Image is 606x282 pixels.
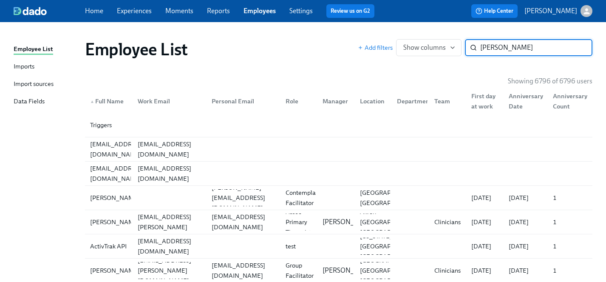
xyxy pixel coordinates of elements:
[394,96,436,106] div: Department
[85,186,592,210] a: [PERSON_NAME][PERSON_NAME][EMAIL_ADDRESS][DOMAIN_NAME]Contemplative Facilitator[GEOGRAPHIC_DATA],...
[244,7,276,15] a: Employees
[289,7,313,15] a: Settings
[282,207,316,237] div: Assoc Primary Therapist
[14,7,47,15] img: dado
[431,265,465,276] div: Clinicians
[464,93,502,110] div: First day at work
[87,217,143,227] div: [PERSON_NAME]
[468,241,502,251] div: [DATE]
[208,260,279,281] div: [EMAIL_ADDRESS][DOMAIN_NAME]
[502,93,547,110] div: Anniversary Date
[357,188,428,208] div: [GEOGRAPHIC_DATA], [GEOGRAPHIC_DATA]
[431,96,465,106] div: Team
[326,4,374,18] button: Review us on G2
[134,163,205,184] div: [EMAIL_ADDRESS][DOMAIN_NAME]
[319,96,353,106] div: Manager
[14,62,78,72] a: Imports
[524,6,577,16] p: [PERSON_NAME]
[480,39,592,56] input: Search by name
[165,7,193,15] a: Moments
[134,96,205,106] div: Work Email
[14,97,45,107] div: Data Fields
[468,217,502,227] div: [DATE]
[471,4,518,18] button: Help Center
[505,217,547,227] div: [DATE]
[85,162,592,186] a: [EMAIL_ADDRESS][DOMAIN_NAME][EMAIL_ADDRESS][DOMAIN_NAME]
[85,137,592,162] a: [EMAIL_ADDRESS][DOMAIN_NAME][EMAIL_ADDRESS][DOMAIN_NAME]
[134,202,205,242] div: [PERSON_NAME][EMAIL_ADDRESS][PERSON_NAME][DOMAIN_NAME]
[431,217,465,227] div: Clinicians
[353,93,391,110] div: Location
[85,234,592,259] a: ActivTrak API[EMAIL_ADDRESS][DOMAIN_NAME]test[US_STATE] [GEOGRAPHIC_DATA] [GEOGRAPHIC_DATA][DATE]...
[546,93,591,110] div: Anniversary Count
[208,212,279,232] div: [EMAIL_ADDRESS][DOMAIN_NAME]
[468,265,502,276] div: [DATE]
[207,7,230,15] a: Reports
[205,93,279,110] div: Personal Email
[134,139,205,160] div: [EMAIL_ADDRESS][DOMAIN_NAME]
[14,79,54,90] div: Import sources
[323,266,375,275] p: [PERSON_NAME]
[14,44,78,55] a: Employee List
[549,91,591,111] div: Anniversary Count
[428,93,465,110] div: Team
[87,241,131,251] div: ActivTrak API
[87,193,143,203] div: [PERSON_NAME]
[282,260,317,281] div: Group Facilitator
[316,93,353,110] div: Manager
[476,7,513,15] span: Help Center
[282,188,329,208] div: Contemplative Facilitator
[87,265,143,276] div: [PERSON_NAME]
[549,265,591,276] div: 1
[131,93,205,110] div: Work Email
[357,96,391,106] div: Location
[85,162,592,185] div: [EMAIL_ADDRESS][DOMAIN_NAME][EMAIL_ADDRESS][DOMAIN_NAME]
[468,91,502,111] div: First day at work
[505,193,547,203] div: [DATE]
[14,62,34,72] div: Imports
[85,113,592,137] a: Triggers
[549,241,591,251] div: 1
[85,186,592,210] div: [PERSON_NAME][PERSON_NAME][EMAIL_ADDRESS][DOMAIN_NAME]Contemplative Facilitator[GEOGRAPHIC_DATA],...
[14,79,78,90] a: Import sources
[508,77,592,86] p: Showing 6796 of 6796 users
[134,236,205,256] div: [EMAIL_ADDRESS][DOMAIN_NAME]
[505,91,547,111] div: Anniversary Date
[524,5,592,17] button: [PERSON_NAME]
[357,231,426,262] div: [US_STATE] [GEOGRAPHIC_DATA] [GEOGRAPHIC_DATA]
[549,217,591,227] div: 1
[87,120,131,130] div: Triggers
[505,265,547,276] div: [DATE]
[390,93,428,110] div: Department
[117,7,152,15] a: Experiences
[14,7,85,15] a: dado
[331,7,370,15] a: Review us on G2
[14,44,53,55] div: Employee List
[85,7,103,15] a: Home
[85,210,592,234] a: [PERSON_NAME][PERSON_NAME][EMAIL_ADDRESS][PERSON_NAME][DOMAIN_NAME][EMAIL_ADDRESS][DOMAIN_NAME]As...
[279,93,316,110] div: Role
[468,193,502,203] div: [DATE]
[87,163,147,184] div: [EMAIL_ADDRESS][DOMAIN_NAME]
[282,96,316,106] div: Role
[358,43,393,52] button: Add filters
[396,39,462,56] button: Show columns
[323,217,375,227] p: [PERSON_NAME]
[90,100,94,104] span: ▲
[549,193,591,203] div: 1
[85,39,188,60] h1: Employee List
[505,241,547,251] div: [DATE]
[208,182,279,213] div: [PERSON_NAME][EMAIL_ADDRESS][DOMAIN_NAME]
[14,97,78,107] a: Data Fields
[87,93,131,110] div: ▲Full Name
[87,96,131,106] div: Full Name
[282,241,316,251] div: test
[208,96,279,106] div: Personal Email
[87,139,147,160] div: [EMAIL_ADDRESS][DOMAIN_NAME]
[357,207,426,237] div: Akron [GEOGRAPHIC_DATA] [GEOGRAPHIC_DATA]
